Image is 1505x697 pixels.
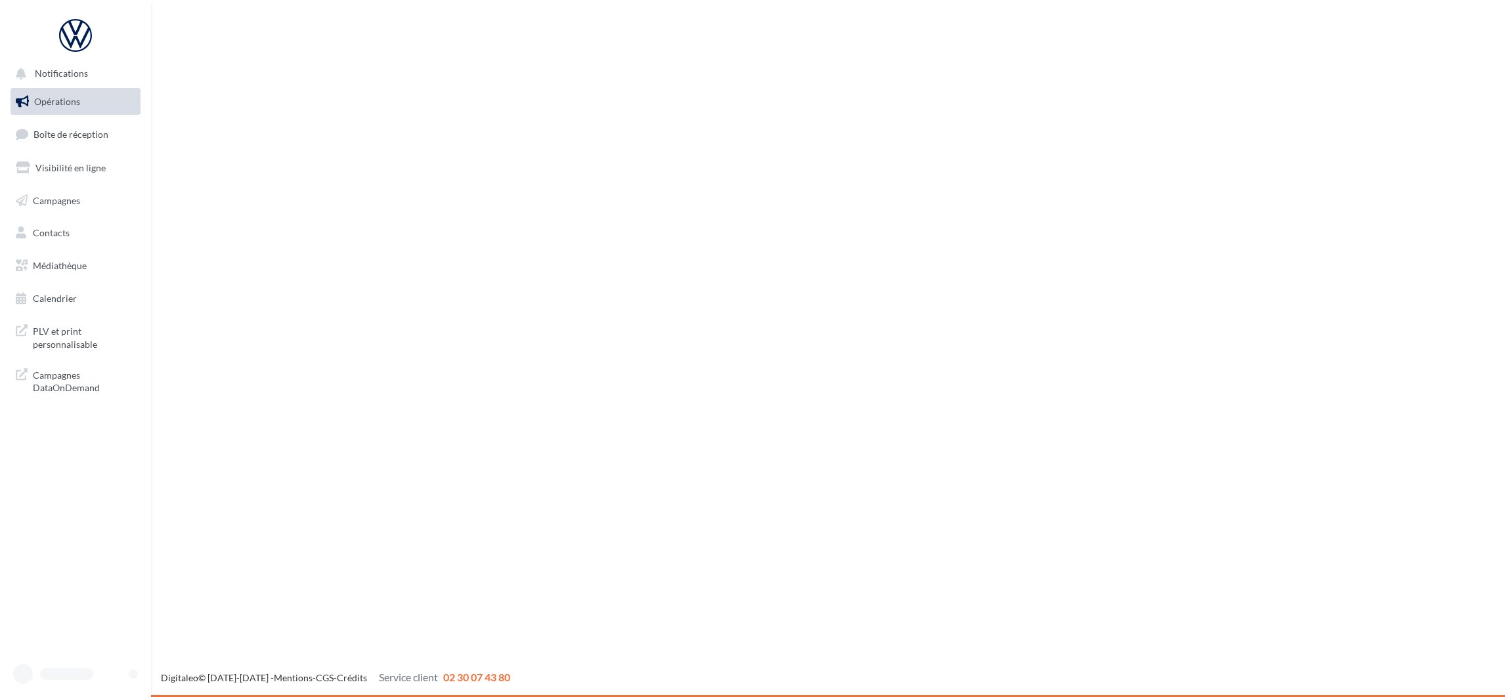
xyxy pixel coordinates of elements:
span: © [DATE]-[DATE] - - - [161,672,510,683]
a: Mentions [274,672,313,683]
span: Notifications [35,68,88,79]
a: Boîte de réception [8,120,143,148]
span: Service client [379,671,438,683]
span: PLV et print personnalisable [33,322,135,350]
span: Médiathèque [33,260,87,271]
span: Opérations [34,96,80,107]
a: Digitaleo [161,672,198,683]
span: Visibilité en ligne [35,162,106,173]
span: Boîte de réception [33,129,108,140]
span: Campagnes [33,194,80,205]
span: 02 30 07 43 80 [443,671,510,683]
a: Calendrier [8,285,143,312]
a: Campagnes [8,187,143,215]
a: Visibilité en ligne [8,154,143,182]
a: Médiathèque [8,252,143,280]
a: Opérations [8,88,143,116]
span: Contacts [33,227,70,238]
a: Crédits [337,672,367,683]
a: CGS [316,672,334,683]
span: Campagnes DataOnDemand [33,366,135,394]
a: Contacts [8,219,143,247]
a: PLV et print personnalisable [8,317,143,356]
a: Campagnes DataOnDemand [8,361,143,400]
span: Calendrier [33,293,77,304]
